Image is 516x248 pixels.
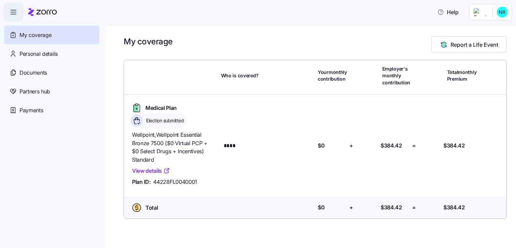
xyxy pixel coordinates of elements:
[318,203,325,212] span: $0
[318,141,325,150] span: $0
[145,204,158,212] span: Total
[153,178,197,186] span: 44228FL0040001
[412,203,416,212] span: =
[132,131,216,164] span: Wellpoint , Wellpoint Essential Bronze 7500 ($0 Virtual PCP + $0 Select Drugs + Incentives) Standard
[349,203,353,212] span: +
[443,203,465,212] span: $384.42
[144,117,184,124] span: Election submitted
[450,41,498,49] span: Report a Life Event
[381,141,402,150] span: $384.42
[382,66,410,86] span: Employer's monthly contribution
[431,36,507,53] button: Report a Life Event
[318,69,347,83] span: Your monthly contribution
[19,87,50,96] span: Partners hub
[437,8,459,16] span: Help
[381,203,402,212] span: $384.42
[474,8,487,16] img: Employer logo
[19,106,43,115] span: Payments
[124,36,173,47] h1: My coverage
[145,104,177,112] span: Medical Plan
[497,7,508,17] img: f43a31eb21f09e6884c2e8473377fcd0
[19,31,51,39] span: My coverage
[4,44,99,63] a: Personal details
[19,69,47,77] span: Documents
[4,63,99,82] a: Documents
[221,72,259,79] span: Who is covered?
[412,141,416,150] span: =
[19,50,58,58] span: Personal details
[432,5,464,19] button: Help
[132,178,150,186] span: Plan ID:
[4,26,99,44] a: My coverage
[443,141,465,150] span: $384.42
[4,82,99,101] a: Partners hub
[349,141,353,150] span: +
[132,167,170,175] a: View details
[4,101,99,120] a: Payments
[447,69,477,83] span: Total monthly Premium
